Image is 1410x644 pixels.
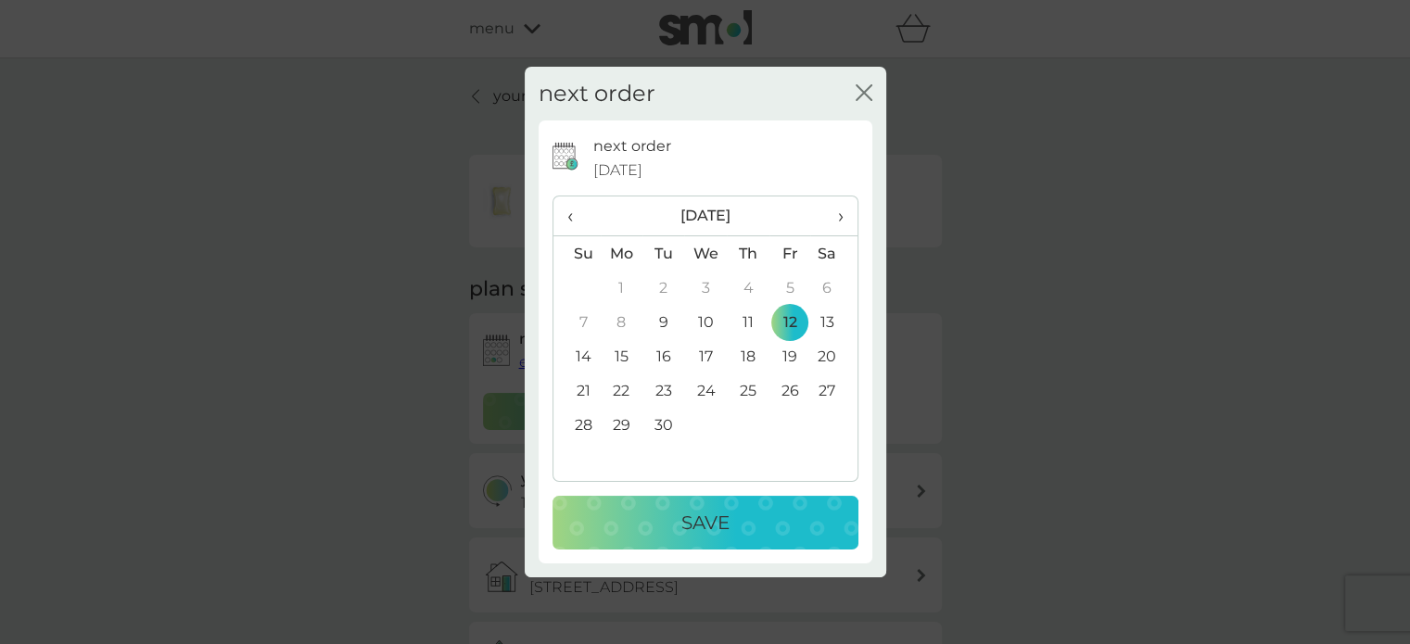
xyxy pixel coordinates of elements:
[769,271,811,305] td: 5
[601,305,643,339] td: 8
[567,196,587,235] span: ‹
[684,271,727,305] td: 3
[727,236,769,271] th: Th
[810,271,857,305] td: 6
[642,408,684,442] td: 30
[642,271,684,305] td: 2
[727,305,769,339] td: 11
[810,236,857,271] th: Sa
[684,305,727,339] td: 10
[553,496,858,549] button: Save
[601,271,643,305] td: 1
[601,339,643,373] td: 15
[642,339,684,373] td: 16
[824,196,843,235] span: ›
[727,271,769,305] td: 4
[856,84,872,104] button: close
[810,373,857,408] td: 27
[684,373,727,408] td: 24
[642,236,684,271] th: Tu
[601,196,811,236] th: [DATE]
[642,373,684,408] td: 23
[810,339,857,373] td: 20
[684,236,727,271] th: We
[769,305,811,339] td: 12
[539,81,655,107] h2: next order
[553,408,601,442] td: 28
[727,339,769,373] td: 18
[553,305,601,339] td: 7
[727,373,769,408] td: 25
[769,373,811,408] td: 26
[769,236,811,271] th: Fr
[684,339,727,373] td: 17
[553,236,601,271] th: Su
[601,373,643,408] td: 22
[601,408,643,442] td: 29
[601,236,643,271] th: Mo
[593,158,642,183] span: [DATE]
[553,373,601,408] td: 21
[681,508,730,537] p: Save
[642,305,684,339] td: 9
[769,339,811,373] td: 19
[553,339,601,373] td: 14
[593,134,671,158] p: next order
[810,305,857,339] td: 13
